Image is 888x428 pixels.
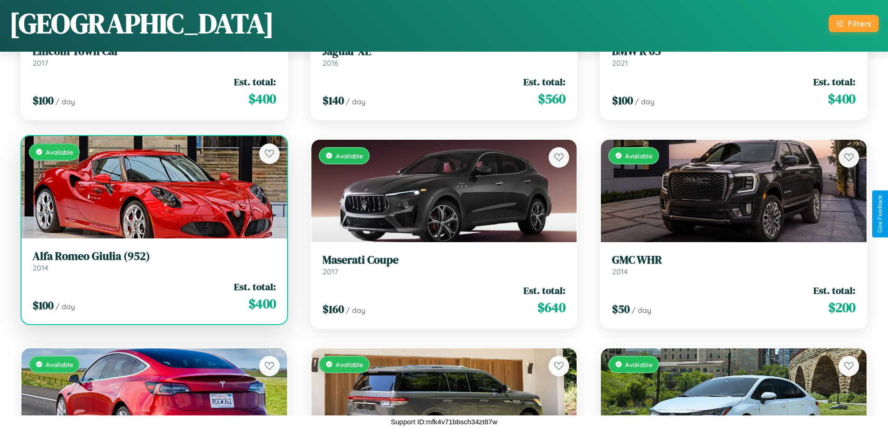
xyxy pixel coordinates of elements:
[612,253,855,267] h3: GMC WHR
[33,250,276,272] a: Alfa Romeo Giulia (952)2014
[234,280,276,293] span: Est. total:
[248,294,276,313] span: $ 400
[523,284,565,297] span: Est. total:
[612,45,855,68] a: BMW R 652021
[33,93,54,108] span: $ 100
[33,250,276,263] h3: Alfa Romeo Giulia (952)
[234,75,276,88] span: Est. total:
[829,15,879,32] button: Filters
[632,306,651,315] span: / day
[612,253,855,276] a: GMC WHR2014
[323,58,338,68] span: 2016
[612,93,633,108] span: $ 100
[336,152,363,160] span: Available
[612,301,630,317] span: $ 50
[33,263,48,272] span: 2014
[848,19,871,28] div: Filters
[612,45,855,58] h3: BMW R 65
[828,298,855,317] span: $ 200
[625,152,653,160] span: Available
[813,75,855,88] span: Est. total:
[523,75,565,88] span: Est. total:
[635,97,654,106] span: / day
[612,58,628,68] span: 2021
[346,306,365,315] span: / day
[537,298,565,317] span: $ 640
[828,89,855,108] span: $ 400
[55,302,75,311] span: / day
[877,195,883,233] div: Give Feedback
[33,298,54,313] span: $ 100
[323,45,566,68] a: Jaguar XE2016
[323,93,344,108] span: $ 140
[538,89,565,108] span: $ 560
[33,58,48,68] span: 2017
[323,45,566,58] h3: Jaguar XE
[323,253,566,267] h3: Maserati Coupe
[346,97,365,106] span: / day
[612,267,628,276] span: 2014
[248,89,276,108] span: $ 400
[813,284,855,297] span: Est. total:
[323,301,344,317] span: $ 160
[55,97,75,106] span: / day
[46,360,73,368] span: Available
[625,360,653,368] span: Available
[391,415,497,428] p: Support ID: mfk4v71bbsch34zt87w
[323,267,338,276] span: 2017
[46,148,73,156] span: Available
[33,45,276,68] a: Lincoln Town Car2017
[323,253,566,276] a: Maserati Coupe2017
[33,45,276,58] h3: Lincoln Town Car
[336,360,363,368] span: Available
[9,4,274,42] h1: [GEOGRAPHIC_DATA]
